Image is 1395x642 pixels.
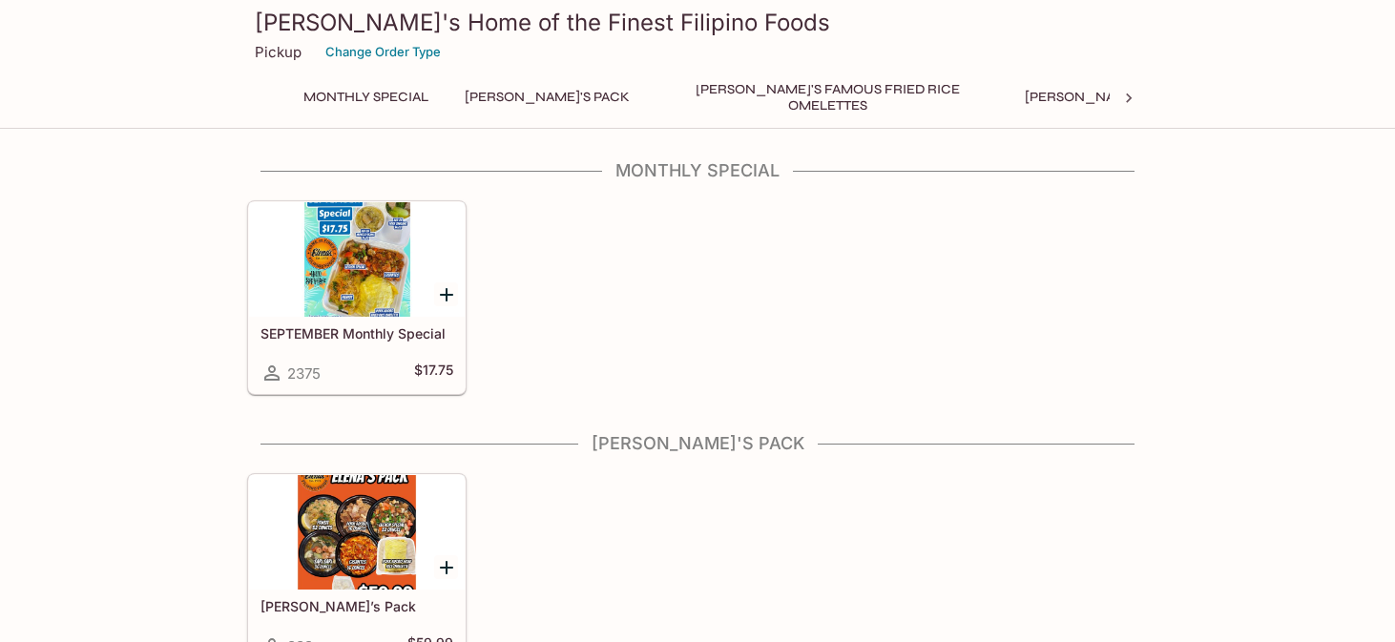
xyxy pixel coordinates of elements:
[317,37,449,67] button: Change Order Type
[255,8,1140,37] h3: [PERSON_NAME]'s Home of the Finest Filipino Foods
[255,43,302,61] p: Pickup
[293,84,439,111] button: Monthly Special
[260,325,453,342] h5: SEPTEMBER Monthly Special
[434,555,458,579] button: Add Elena’s Pack
[434,282,458,306] button: Add SEPTEMBER Monthly Special
[454,84,640,111] button: [PERSON_NAME]'s Pack
[287,364,321,383] span: 2375
[1014,84,1258,111] button: [PERSON_NAME]'s Mixed Plates
[656,84,999,111] button: [PERSON_NAME]'s Famous Fried Rice Omelettes
[248,201,466,394] a: SEPTEMBER Monthly Special2375$17.75
[249,475,465,590] div: Elena’s Pack
[260,598,453,614] h5: [PERSON_NAME]’s Pack
[247,433,1148,454] h4: [PERSON_NAME]'s Pack
[249,202,465,317] div: SEPTEMBER Monthly Special
[414,362,453,384] h5: $17.75
[247,160,1148,181] h4: Monthly Special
